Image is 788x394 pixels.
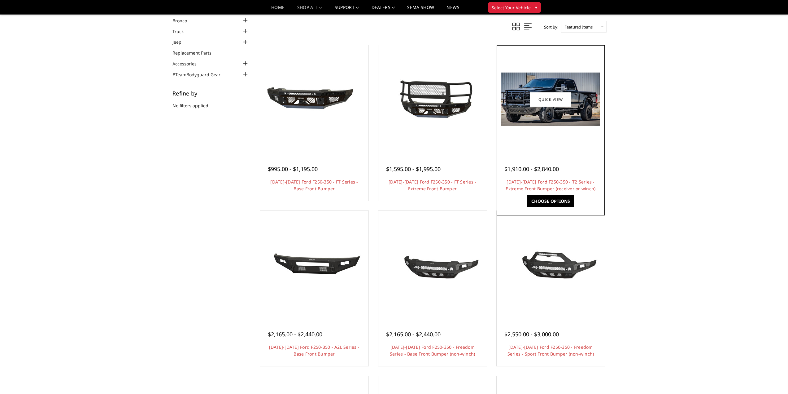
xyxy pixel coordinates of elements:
[386,165,441,173] span: $1,595.00 - $1,995.00
[380,47,485,152] a: 2023-2025 Ford F250-350 - FT Series - Extreme Front Bumper 2023-2025 Ford F250-350 - FT Series - ...
[268,165,318,173] span: $995.00 - $1,195.00
[268,330,322,338] span: $2,165.00 - $2,440.00
[265,242,364,288] img: 2023-2025 Ford F250-350 - A2L Series - Base Front Bumper
[172,17,195,24] a: Bronco
[380,212,485,318] a: 2023-2025 Ford F250-350 - Freedom Series - Base Front Bumper (non-winch) 2023-2025 Ford F250-350 ...
[172,91,249,96] h5: Refine by
[488,2,541,13] button: Select Your Vehicle
[372,5,395,14] a: Dealers
[297,5,322,14] a: shop all
[492,4,531,11] span: Select Your Vehicle
[498,212,603,318] a: 2023-2025 Ford F250-350 - Freedom Series - Sport Front Bumper (non-winch) Multiple lighting options
[506,179,595,192] a: [DATE]-[DATE] Ford F250-350 - T2 Series - Extreme Front Bumper (receiver or winch)
[530,92,571,107] a: Quick view
[535,4,537,11] span: ▾
[541,22,558,32] label: Sort By:
[407,5,434,14] a: SEMA Show
[504,165,559,173] span: $1,910.00 - $2,840.00
[172,60,204,67] a: Accessories
[172,28,191,35] a: Truck
[446,5,459,14] a: News
[172,71,228,78] a: #TeamBodyguard Gear
[527,195,574,207] a: Choose Options
[265,76,364,123] img: 2023-2025 Ford F250-350 - FT Series - Base Front Bumper
[386,330,441,338] span: $2,165.00 - $2,440.00
[501,73,600,126] img: 2023-2025 Ford F250-350 - T2 Series - Extreme Front Bumper (receiver or winch)
[271,5,285,14] a: Home
[269,344,360,357] a: [DATE]-[DATE] Ford F250-350 - A2L Series - Base Front Bumper
[172,39,189,45] a: Jeep
[757,364,788,394] iframe: Chat Widget
[262,47,367,152] a: 2023-2025 Ford F250-350 - FT Series - Base Front Bumper
[389,179,476,192] a: [DATE]-[DATE] Ford F250-350 - FT Series - Extreme Front Bumper
[498,47,603,152] a: 2023-2025 Ford F250-350 - T2 Series - Extreme Front Bumper (receiver or winch) 2023-2025 Ford F25...
[390,344,475,357] a: [DATE]-[DATE] Ford F250-350 - Freedom Series - Base Front Bumper (non-winch)
[262,212,367,318] a: 2023-2025 Ford F250-350 - A2L Series - Base Front Bumper
[507,344,594,357] a: [DATE]-[DATE] Ford F250-350 - Freedom Series - Sport Front Bumper (non-winch)
[504,330,559,338] span: $2,550.00 - $3,000.00
[270,179,358,192] a: [DATE]-[DATE] Ford F250-350 - FT Series - Base Front Bumper
[335,5,359,14] a: Support
[172,91,249,115] div: No filters applied
[501,242,600,288] img: 2023-2025 Ford F250-350 - Freedom Series - Sport Front Bumper (non-winch)
[172,50,219,56] a: Replacement Parts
